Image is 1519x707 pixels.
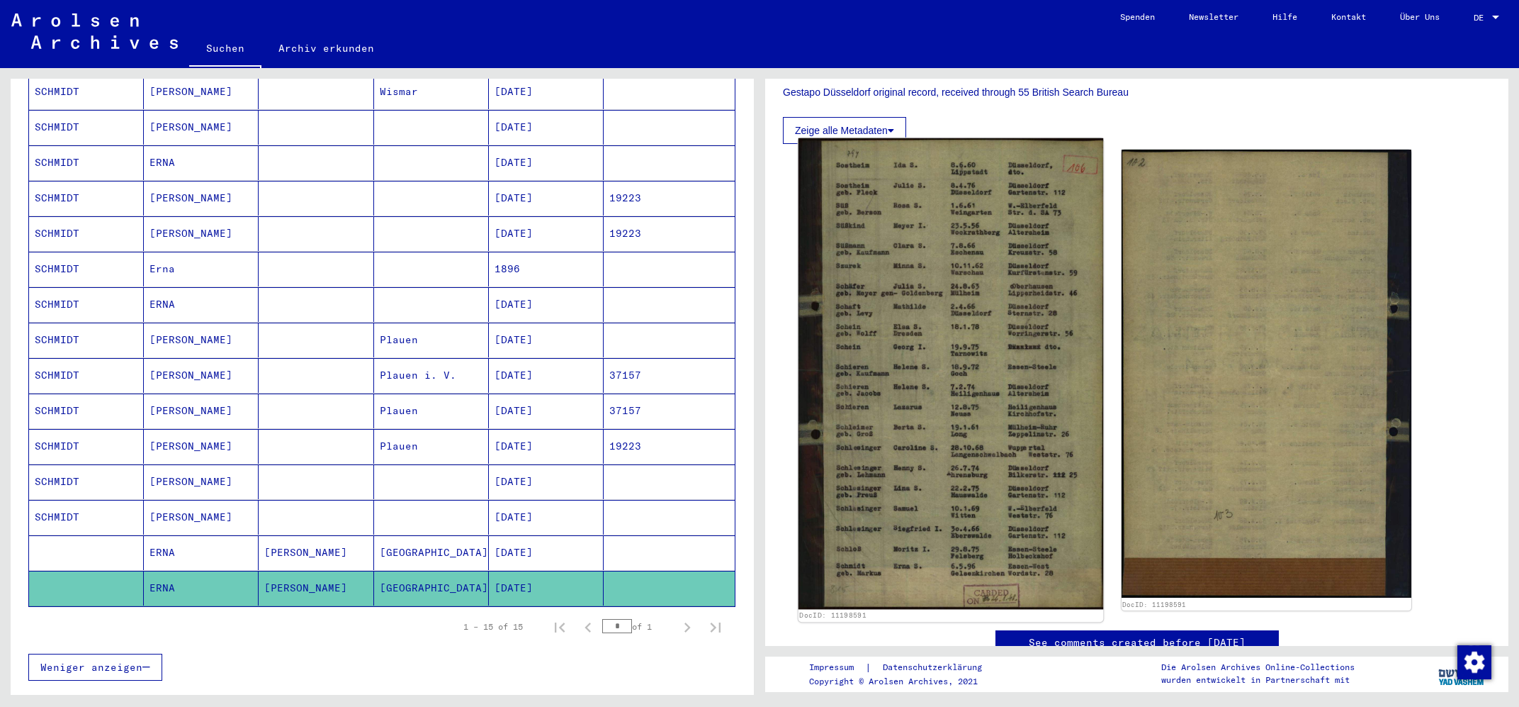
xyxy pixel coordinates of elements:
mat-cell: SCHMIDT [29,394,144,428]
mat-cell: [GEOGRAPHIC_DATA] [374,571,489,606]
mat-cell: [DATE] [489,394,604,428]
mat-cell: [GEOGRAPHIC_DATA] [374,535,489,570]
mat-cell: SCHMIDT [29,429,144,464]
mat-cell: SCHMIDT [29,145,144,180]
mat-cell: [DATE] [489,287,604,322]
p: Gestapo Düsseldorf original record, received through 55 British Search Bureau [783,85,1491,100]
button: Next page [673,613,701,641]
mat-cell: SCHMIDT [29,74,144,109]
a: Datenschutzerklärung [871,660,999,675]
mat-cell: 19223 [604,216,735,251]
button: First page [546,613,574,641]
mat-cell: 1896 [489,252,604,286]
mat-cell: [DATE] [489,74,604,109]
mat-cell: Plauen [374,394,489,428]
p: wurden entwickelt in Partnerschaft mit [1161,674,1355,686]
mat-cell: [DATE] [489,323,604,357]
mat-cell: 37157 [604,358,735,393]
p: Copyright © Arolsen Archives, 2021 [809,675,999,688]
a: DocID: 11198591 [1122,601,1186,608]
mat-cell: [PERSON_NAME] [144,323,259,357]
mat-cell: SCHMIDT [29,323,144,357]
mat-cell: Wismar [374,74,489,109]
button: Zeige alle Metadaten [783,117,906,144]
mat-cell: [DATE] [489,145,604,180]
img: Arolsen_neg.svg [11,13,178,49]
img: 001.jpg [798,138,1103,610]
button: Previous page [574,613,602,641]
mat-cell: SCHMIDT [29,500,144,535]
mat-cell: ERNA [144,535,259,570]
mat-cell: [PERSON_NAME] [144,464,259,499]
mat-cell: [PERSON_NAME] [144,429,259,464]
mat-cell: [PERSON_NAME] [144,74,259,109]
span: DE [1474,13,1489,23]
mat-cell: [PERSON_NAME] [259,535,373,570]
mat-cell: SCHMIDT [29,181,144,216]
div: 1 – 15 of 15 [463,620,523,633]
mat-cell: ERNA [144,287,259,322]
mat-cell: [PERSON_NAME] [144,216,259,251]
mat-cell: SCHMIDT [29,287,144,322]
mat-cell: SCHMIDT [29,464,144,499]
a: See comments created before [DATE] [1029,635,1246,650]
mat-cell: [PERSON_NAME] [259,571,373,606]
a: DocID: 11198591 [799,611,866,620]
span: Weniger anzeigen [40,661,142,674]
mat-cell: [DATE] [489,110,604,145]
mat-cell: [PERSON_NAME] [144,394,259,428]
mat-cell: [PERSON_NAME] [144,500,259,535]
mat-cell: 19223 [604,429,735,464]
mat-cell: Plauen [374,323,489,357]
mat-cell: SCHMIDT [29,110,144,145]
mat-cell: SCHMIDT [29,216,144,251]
a: Impressum [809,660,865,675]
button: Last page [701,613,730,641]
mat-cell: [DATE] [489,535,604,570]
mat-cell: Erna [144,252,259,286]
div: of 1 [602,620,673,633]
mat-cell: SCHMIDT [29,358,144,393]
a: Archiv erkunden [261,31,391,65]
mat-cell: [PERSON_NAME] [144,110,259,145]
button: Weniger anzeigen [28,654,162,681]
img: yv_logo.png [1435,656,1489,691]
img: Zustimmung ändern [1457,645,1491,679]
mat-cell: [PERSON_NAME] [144,181,259,216]
mat-cell: Plauen [374,429,489,464]
mat-cell: [DATE] [489,571,604,606]
mat-cell: [DATE] [489,429,604,464]
mat-cell: [PERSON_NAME] [144,358,259,393]
mat-cell: SCHMIDT [29,252,144,286]
mat-cell: 19223 [604,181,735,216]
mat-cell: [DATE] [489,181,604,216]
a: Suchen [189,31,261,68]
mat-cell: 37157 [604,394,735,428]
div: | [809,660,999,675]
mat-cell: [DATE] [489,500,604,535]
mat-cell: ERNA [144,571,259,606]
mat-cell: [DATE] [489,216,604,251]
mat-cell: ERNA [144,145,259,180]
mat-cell: [DATE] [489,358,604,393]
mat-cell: Plauen i. V. [374,358,489,393]
p: Die Arolsen Archives Online-Collections [1161,661,1355,674]
mat-cell: [DATE] [489,464,604,499]
img: 002.jpg [1122,150,1412,597]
